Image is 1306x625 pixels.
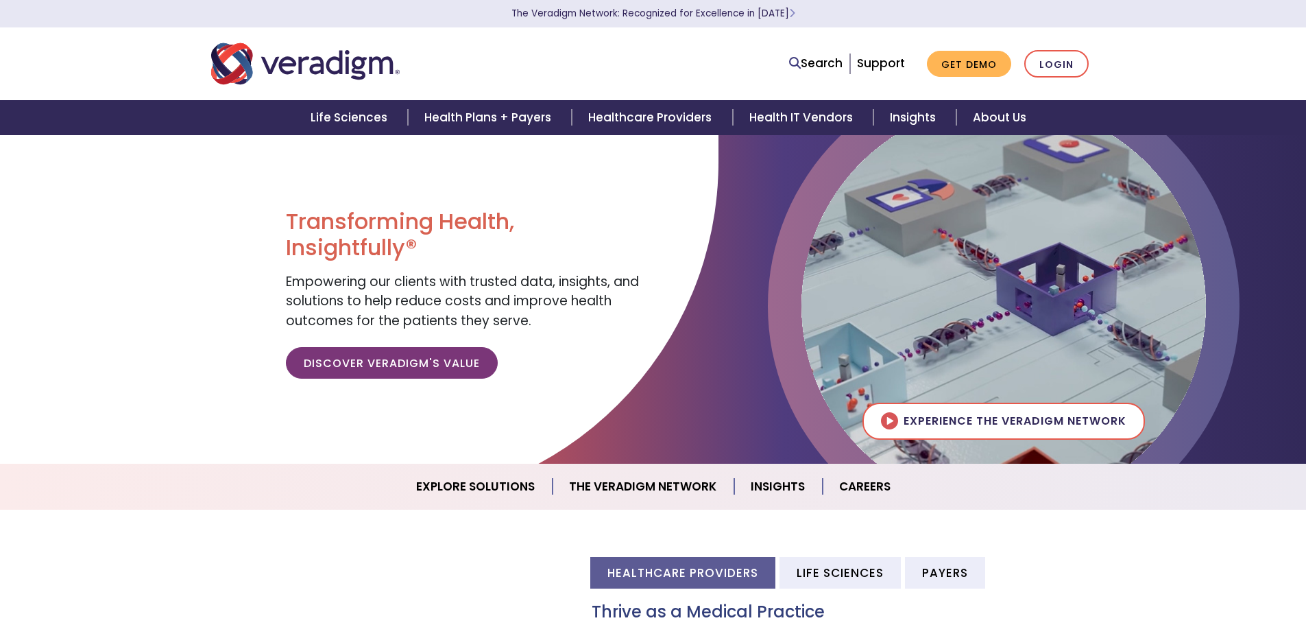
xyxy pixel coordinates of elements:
[927,51,1011,78] a: Get Demo
[286,209,642,261] h1: Transforming Health, Insightfully®
[733,100,873,135] a: Health IT Vendors
[286,272,639,330] span: Empowering our clients with trusted data, insights, and solutions to help reduce costs and improv...
[511,7,795,20] a: The Veradigm Network: Recognized for Excellence in [DATE]Learn More
[572,100,732,135] a: Healthcare Providers
[905,557,985,588] li: Payers
[734,469,823,504] a: Insights
[408,100,572,135] a: Health Plans + Payers
[789,54,843,73] a: Search
[294,100,408,135] a: Life Sciences
[553,469,734,504] a: The Veradigm Network
[823,469,907,504] a: Careers
[590,557,775,588] li: Healthcare Providers
[779,557,901,588] li: Life Sciences
[592,602,1096,622] h3: Thrive as a Medical Practice
[956,100,1043,135] a: About Us
[1024,50,1089,78] a: Login
[873,100,956,135] a: Insights
[857,55,905,71] a: Support
[211,41,400,86] img: Veradigm logo
[286,347,498,379] a: Discover Veradigm's Value
[400,469,553,504] a: Explore Solutions
[789,7,795,20] span: Learn More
